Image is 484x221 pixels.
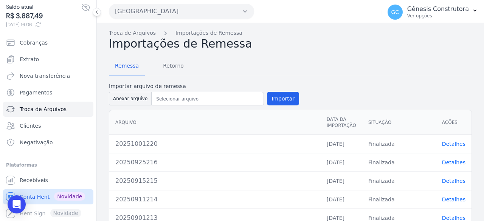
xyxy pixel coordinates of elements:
[3,189,93,204] a: Conta Hent Novidade
[109,29,156,37] a: Troca de Arquivos
[442,178,465,184] a: Detalhes
[20,139,53,146] span: Negativação
[109,82,299,90] label: Importar arquivo de remessa
[20,176,48,184] span: Recebíveis
[321,134,362,153] td: [DATE]
[442,215,465,221] a: Detalhes
[3,52,93,67] a: Extrato
[115,176,315,185] div: 20250915215
[3,173,93,188] a: Recebíveis
[382,2,484,23] button: GC Gênesis Construtora Ver opções
[442,141,465,147] a: Detalhes
[362,110,436,135] th: Situação
[110,58,143,73] span: Remessa
[321,110,362,135] th: Data da Importação
[20,72,70,80] span: Nova transferência
[362,172,436,190] td: Finalizada
[362,153,436,172] td: Finalizada
[3,102,93,117] a: Troca de Arquivos
[115,195,315,204] div: 20250911214
[20,122,41,130] span: Clientes
[407,13,469,19] p: Ver opções
[109,92,152,105] button: Anexar arquivo
[3,35,93,50] a: Cobranças
[158,58,188,73] span: Retorno
[109,4,254,19] button: [GEOGRAPHIC_DATA]
[109,110,321,135] th: Arquivo
[321,153,362,172] td: [DATE]
[321,172,362,190] td: [DATE]
[109,29,472,37] nav: Breadcrumb
[6,21,81,28] span: [DATE] 16:06
[109,57,145,76] a: Remessa
[6,3,81,11] span: Saldo atual
[157,57,190,76] a: Retorno
[3,118,93,133] a: Clientes
[391,9,399,15] span: GC
[8,195,26,213] div: Open Intercom Messenger
[175,29,242,37] a: Importações de Remessa
[6,11,81,21] span: R$ 3.887,49
[54,192,85,201] span: Novidade
[442,196,465,202] a: Detalhes
[20,56,39,63] span: Extrato
[6,35,90,221] nav: Sidebar
[442,159,465,165] a: Detalhes
[115,139,315,148] div: 20251001220
[436,110,472,135] th: Ações
[362,134,436,153] td: Finalizada
[3,68,93,83] a: Nova transferência
[20,105,67,113] span: Troca de Arquivos
[20,193,50,201] span: Conta Hent
[20,39,48,46] span: Cobranças
[407,5,469,13] p: Gênesis Construtora
[20,89,52,96] span: Pagamentos
[153,94,262,104] input: Selecionar arquivo
[267,92,299,105] button: Importar
[3,85,93,100] a: Pagamentos
[109,37,472,51] h2: Importações de Remessa
[115,158,315,167] div: 20250925216
[321,190,362,209] td: [DATE]
[3,135,93,150] a: Negativação
[362,190,436,209] td: Finalizada
[6,161,90,170] div: Plataformas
